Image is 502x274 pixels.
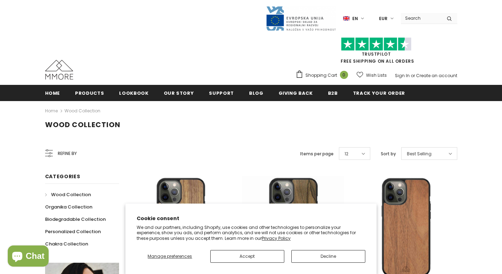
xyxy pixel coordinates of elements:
[279,85,313,101] a: Giving back
[209,90,234,96] span: support
[305,72,337,79] span: Shopping Cart
[353,90,405,96] span: Track your order
[249,85,264,101] a: Blog
[353,85,405,101] a: Track your order
[395,73,410,79] a: Sign In
[328,90,338,96] span: B2B
[328,85,338,101] a: B2B
[45,213,106,225] a: Biodegradable Collection
[45,216,106,223] span: Biodegradable Collection
[6,245,51,268] inbox-online-store-chat: Shopify online store chat
[45,204,92,210] span: Organika Collection
[416,73,457,79] a: Create an account
[300,150,334,157] label: Items per page
[210,250,284,263] button: Accept
[279,90,313,96] span: Giving back
[266,15,336,21] a: Javni Razpis
[164,85,194,101] a: Our Story
[45,90,60,96] span: Home
[379,15,388,22] span: EUR
[366,72,387,79] span: Wish Lists
[266,6,336,31] img: Javni Razpis
[75,85,104,101] a: Products
[343,15,349,21] img: i-lang-1.png
[401,13,441,23] input: Search Site
[45,225,101,238] a: Personalized Collection
[45,241,88,247] span: Chakra Collection
[45,60,73,80] img: MMORE Cases
[148,253,192,259] span: Manage preferences
[119,90,148,96] span: Lookbook
[262,235,291,241] a: Privacy Policy
[407,150,432,157] span: Best Selling
[340,71,348,79] span: 0
[45,188,91,201] a: Wood Collection
[58,150,77,157] span: Refine by
[249,90,264,96] span: Blog
[352,15,358,22] span: en
[137,250,203,263] button: Manage preferences
[45,238,88,250] a: Chakra Collection
[64,108,100,114] a: Wood Collection
[341,37,411,51] img: Trust Pilot Stars
[291,250,365,263] button: Decline
[209,85,234,101] a: support
[357,69,387,81] a: Wish Lists
[137,215,365,222] h2: Cookie consent
[51,191,91,198] span: Wood Collection
[137,225,365,241] p: We and our partners, including Shopify, use cookies and other technologies to personalize your ex...
[75,90,104,96] span: Products
[45,201,92,213] a: Organika Collection
[381,150,396,157] label: Sort by
[164,90,194,96] span: Our Story
[345,150,348,157] span: 12
[45,173,80,180] span: Categories
[296,41,457,64] span: FREE SHIPPING ON ALL ORDERS
[45,107,58,115] a: Home
[45,228,101,235] span: Personalized Collection
[119,85,148,101] a: Lookbook
[45,120,120,130] span: Wood Collection
[411,73,415,79] span: or
[296,70,352,81] a: Shopping Cart 0
[45,85,60,101] a: Home
[362,51,391,57] a: Trustpilot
